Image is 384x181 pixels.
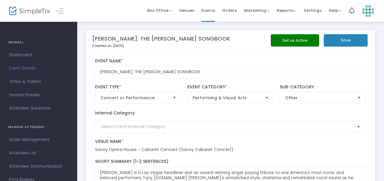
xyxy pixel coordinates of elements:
[244,8,270,13] span: Marketing
[9,149,68,157] span: Attendee List
[271,34,319,47] button: Set as Active
[95,146,366,153] div: Savoy Opera House - Cabaret Concert (Savoy Cabaret Concert)
[9,91,68,99] span: Season Passes
[179,3,194,18] span: Venues
[8,121,69,133] h4: MANAGE ATTENDEES
[101,123,355,130] input: Select Event Internal Category
[193,95,260,101] span: Performing & Visual Arts
[285,95,353,101] span: Other
[187,84,274,90] label: Event Category
[324,34,368,47] button: Save
[354,120,363,133] button: Select
[277,8,296,13] span: Reports
[95,110,135,116] label: Internal Category
[95,84,182,90] label: Event Type
[9,163,68,170] span: Attendee Communication
[100,95,168,101] span: Concert or Performance
[9,104,68,112] span: Attendee Questions
[92,35,230,43] m-panel-title: [PERSON_NAME]: THE [PERSON_NAME] SONGBOOK
[201,3,215,18] span: Events
[355,92,363,104] button: Select
[9,78,68,86] span: Times & Tickets
[95,158,168,164] span: Short Summary (1-2 Sentences)
[95,139,366,144] label: Venue Name
[170,92,179,104] button: Select
[222,3,237,18] span: Orders
[329,8,342,13] span: Help
[304,3,322,18] span: Settings
[9,51,68,59] span: Dashboard
[9,64,68,72] span: Event Details
[92,43,277,48] p: Created on: [DATE]
[9,136,68,144] span: Order Management
[263,92,271,104] button: Select
[95,58,366,64] label: Event Name
[280,84,366,90] label: Sub-Category
[8,36,69,48] h4: GENERAL
[147,8,172,13] span: Box Office
[95,66,366,78] input: Enter Event Name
